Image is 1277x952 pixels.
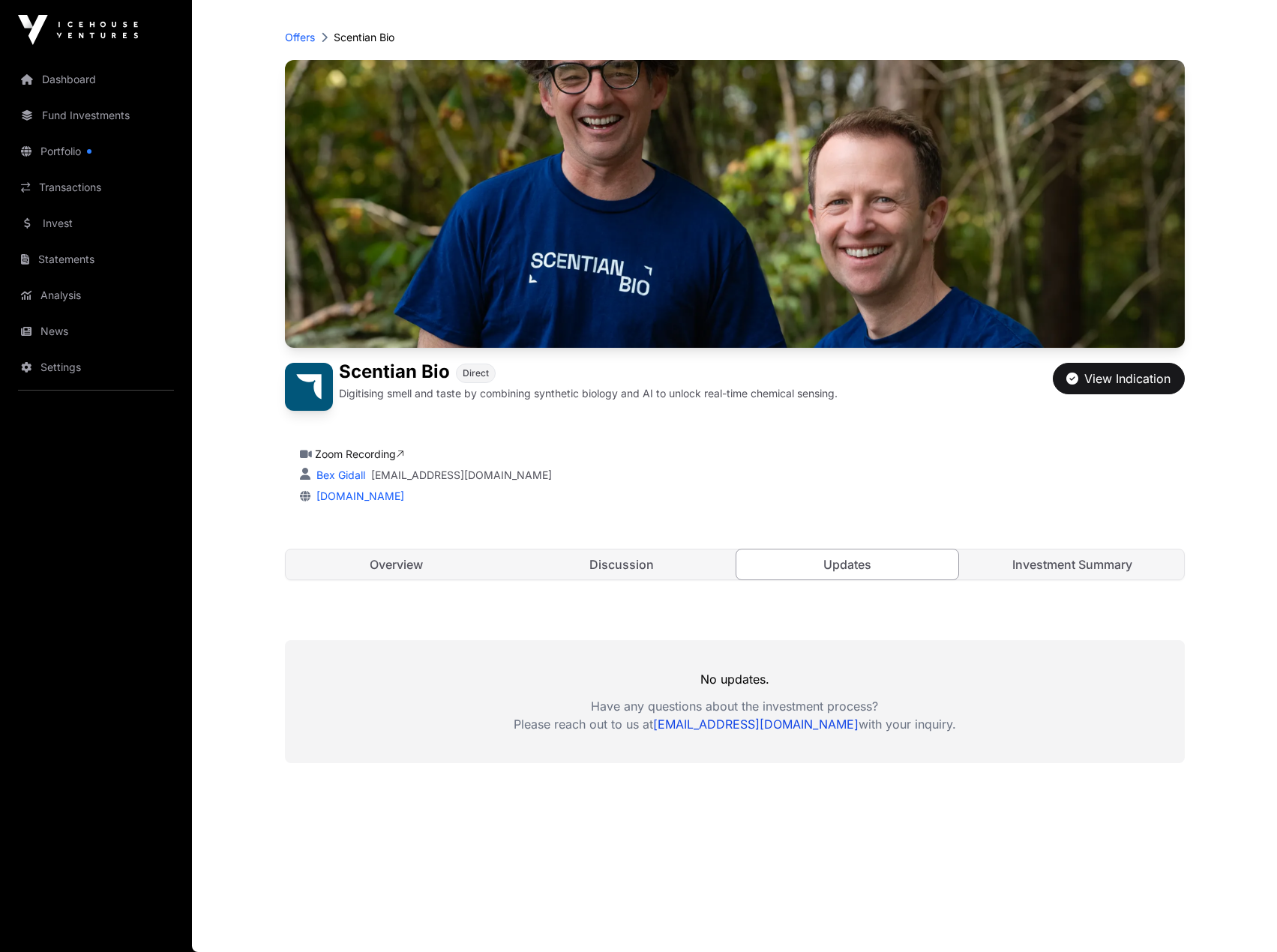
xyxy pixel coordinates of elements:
[1053,378,1185,393] a: View Indication
[315,448,404,460] a: Zoom Recording
[653,717,859,732] a: [EMAIL_ADDRESS][DOMAIN_NAME]
[1053,363,1185,394] button: View Indication
[339,386,838,401] p: Digitising smell and taste by combining synthetic biology and AI to unlock real-time chemical sen...
[286,549,1184,579] nav: Tabs
[12,207,180,240] a: Invest
[961,549,1184,579] a: Investment Summary
[12,135,180,168] a: Portfolio
[12,63,180,96] a: Dashboard
[1066,370,1171,388] div: View Indication
[736,549,960,580] a: Updates
[12,351,180,384] a: Settings
[310,489,404,502] a: [DOMAIN_NAME]
[371,468,552,483] a: [EMAIL_ADDRESS][DOMAIN_NAME]
[12,243,180,276] a: Statements
[339,363,450,383] h1: Scentian Bio
[511,549,733,579] a: Discussion
[1202,880,1277,952] iframe: Chat Widget
[463,367,489,379] span: Direct
[285,697,1185,733] p: Have any questions about the investment process? Please reach out to us at with your inquiry.
[285,363,333,411] img: Scentian Bio
[334,30,394,45] p: Scentian Bio
[18,15,138,45] img: Icehouse Ventures Logo
[12,279,180,312] a: Analysis
[12,99,180,132] a: Fund Investments
[285,60,1185,348] img: Scentian Bio
[12,315,180,348] a: News
[285,640,1185,763] div: No updates.
[12,171,180,204] a: Transactions
[285,30,315,45] a: Offers
[286,549,508,579] a: Overview
[313,469,365,481] a: Bex Gidall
